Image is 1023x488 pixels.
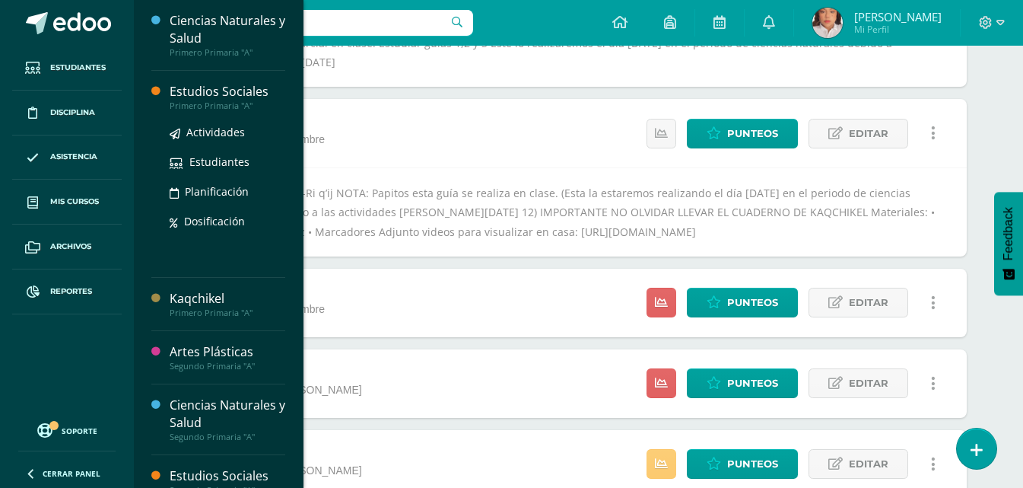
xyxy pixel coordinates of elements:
a: Estudios SocialesPrimero Primaria "A" [170,83,285,111]
a: Archivos [12,225,122,270]
span: Asistencia [50,151,97,163]
a: Artes PlásticasSegundo Primaria "A" [170,343,285,372]
div: Primero Primaria "A" [170,308,285,318]
div: Artes Plásticas [170,343,285,361]
input: Busca un usuario... [144,10,473,36]
span: [PERSON_NAME] [854,9,942,24]
span: Feedback [1002,207,1015,260]
div: Segundo Primaria "A" [170,432,285,442]
a: Ciencias Naturales y SaludSegundo Primaria "A" [170,397,285,442]
div: Realizaremos parcial en clase: Estudiar guías 1,2 y 3 Este lo realizaremos el día [DATE] en el pe... [191,18,967,87]
span: Editar [849,450,888,478]
span: Actividades [186,125,245,139]
span: Editar [849,120,888,148]
a: Punteos [687,368,798,398]
span: Editar [849,289,888,317]
div: Segundo Primaria "A" [170,361,285,372]
span: 12 de Septiembre [240,133,325,145]
span: Disciplina [50,107,95,119]
img: cb9b46a7d0ec1fd89619bc2c7c27efb6.png [812,8,843,38]
span: Soporte [62,426,97,436]
span: Cerrar panel [43,468,100,479]
div: Ciencias Naturales y Salud [170,397,285,432]
span: Estudiantes [189,155,249,169]
a: Punteos [687,449,798,479]
a: Disciplina [12,91,122,136]
a: Planificación [170,183,285,200]
span: Punteos [727,450,778,478]
div: Primero Primaria "A" [170,47,285,58]
span: Punteos [727,369,778,397]
span: Punteos [727,120,778,148]
div: TEMAS: El clima-Ri q’ij NOTA: Papitos esta guía se realiza en clase. (Esta la estaremos realizand... [191,167,967,257]
div: Kaqchikel [170,290,285,308]
a: Punteos [687,119,798,148]
span: Punteos [727,289,778,317]
span: 05 de Septiembre [240,303,325,315]
a: Asistencia [12,136,122,180]
div: Estudios Sociales [170,83,285,100]
span: Reportes [50,285,92,298]
a: Actividades [170,123,285,141]
a: Soporte [18,419,116,440]
span: Mis cursos [50,196,99,208]
span: Archivos [50,241,91,253]
a: Ciencias Naturales y SaludPrimero Primaria "A" [170,12,285,58]
a: Estudiantes [12,46,122,91]
a: Mis cursos [12,180,122,225]
div: Ciencias Naturales y Salud [170,12,285,47]
a: Reportes [12,270,122,314]
span: Estudiantes [50,62,106,74]
button: Feedback - Mostrar encuesta [994,192,1023,295]
a: Estudiantes [170,153,285,171]
span: Dosificación [184,214,245,228]
div: Primero Primaria "A" [170,100,285,111]
a: KaqchikelPrimero Primaria "A" [170,290,285,318]
a: Punteos [687,288,798,317]
span: Mi Perfil [854,23,942,36]
span: Planificación [185,184,249,199]
div: Estudios Sociales [170,467,285,485]
span: Editar [849,369,888,397]
a: Dosificación [170,212,285,230]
